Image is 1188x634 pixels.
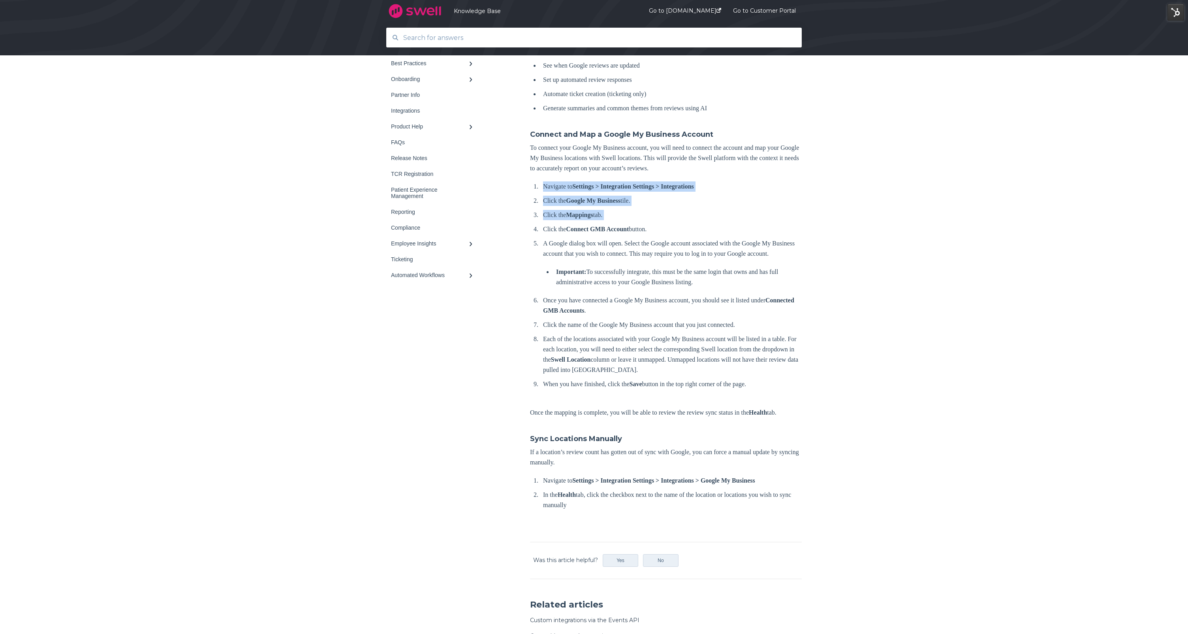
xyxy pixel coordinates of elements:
li: Generate summaries and common themes from reviews using AI [540,103,802,113]
a: Onboarding [386,71,481,87]
a: Reporting [386,204,481,220]
div: Onboarding [391,76,468,82]
li: See when Google reviews are updated [540,60,802,71]
strong: Swell Location [551,356,591,363]
strong: Google My Business [566,197,620,204]
strong: Connected GMB Accounts [543,297,794,314]
li: Automate ticket creation (ticketing only) [540,89,802,99]
span: Was this article helpful? [533,557,598,564]
span: No [658,558,664,563]
p: To connect your Google My Business account, you will need to connect the account and map your Goo... [530,143,802,174]
div: Integrations [391,108,468,114]
div: Partner Info [391,92,468,98]
li: When you have finished, click the button in the top right corner of the page. [540,379,802,389]
a: Partner Info [386,87,481,103]
li: Click the tile. [540,196,802,206]
div: Employee Insights [391,240,468,247]
strong: Mappings [566,211,593,218]
a: Employee Insights [386,236,481,251]
img: company logo [386,1,444,21]
a: Automated Workflows [386,267,481,283]
a: TCR Registration [386,166,481,182]
p: Once the mapping is complete, you will be able to review the review sync status in the tab. [530,408,802,418]
li: Navigate to [540,475,802,486]
li: A Google dialog box will open. Select the Google account associated with the Google My Business a... [540,238,802,287]
strong: Important: [556,268,586,275]
h3: Related articles [530,599,802,611]
a: Integrations [386,103,481,119]
button: No [643,554,679,567]
li: To successfully integrate, this must be the same login that owns and has full administrative acce... [553,267,802,287]
div: Ticketing [391,256,468,262]
a: Release Notes [386,150,481,166]
div: Reporting [391,209,468,215]
strong: Connect GMB Account [566,226,629,232]
li: Click the button. [540,224,802,234]
li: Each of the locations associated with your Google My Business account will be listed in a table. ... [540,334,802,375]
li: Once you have connected a Google My Business account, you should see it listed under . [540,295,802,316]
img: HubSpot Tools Menu Toggle [1167,4,1184,21]
div: TCR Registration [391,171,468,177]
a: Best Practices [386,55,481,71]
strong: Health [749,409,767,416]
strong: Settings > Integration Settings > Integrations > Google My Business [572,477,755,484]
div: Patient Experience Management [391,187,468,199]
button: Yes [603,554,638,567]
li: Click the name of the Google My Business account that you just connected. [540,320,802,330]
div: FAQs [391,139,468,145]
a: Patient Experience Management [386,182,481,204]
strong: Health [558,491,576,498]
div: Compliance [391,225,468,231]
div: Automated Workflows [391,272,468,278]
div: Product Help [391,123,468,130]
li: Click the tab. [540,210,802,220]
a: Custom integrations via the Events API [530,617,639,624]
a: Ticketing [386,251,481,267]
li: In the tab, click the checkbox next to the name of the location or locations you wish to sync man... [540,490,802,510]
h4: Connect and Map a Google My Business Account [530,129,802,140]
strong: Settings > Integration Settings > Integrations [572,183,694,190]
a: Compliance [386,220,481,236]
div: Best Practices [391,60,468,66]
a: FAQs [386,134,481,150]
h4: Sync Locations Manually [530,434,802,444]
li: Set up automated review responses [540,75,802,85]
li: Navigate to [540,181,802,192]
p: If a location’s review count has gotten out of sync with Google, you can force a manual update by... [530,447,802,468]
a: Product Help [386,119,481,134]
strong: Save [630,381,642,387]
div: Release Notes [391,155,468,161]
input: Search for answers [399,29,790,46]
span: Yes [617,558,624,563]
a: Knowledge Base [454,8,625,15]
